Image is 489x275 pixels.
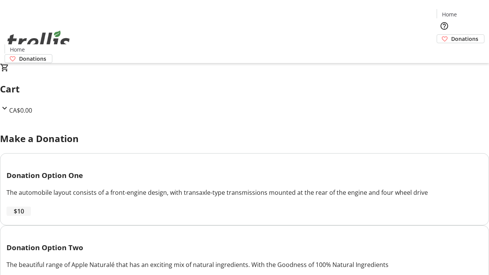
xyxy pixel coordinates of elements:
[5,54,52,63] a: Donations
[6,207,31,216] button: $10
[442,10,457,18] span: Home
[19,55,46,63] span: Donations
[6,242,483,253] h3: Donation Option Two
[10,45,25,53] span: Home
[6,170,483,181] h3: Donation Option One
[6,188,483,197] div: The automobile layout consists of a front-engine design, with transaxle-type transmissions mounte...
[437,10,461,18] a: Home
[437,34,484,43] a: Donations
[5,45,29,53] a: Home
[6,260,483,269] div: The beautiful range of Apple Naturalé that has an exciting mix of natural ingredients. With the G...
[9,106,32,115] span: CA$0.00
[437,18,452,34] button: Help
[14,207,24,216] span: $10
[437,43,452,58] button: Cart
[451,35,478,43] span: Donations
[5,22,73,60] img: Orient E2E Organization WaCTkDsiJL's Logo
